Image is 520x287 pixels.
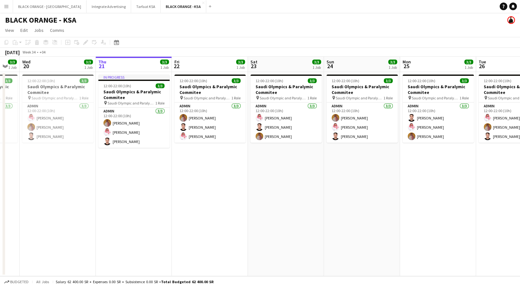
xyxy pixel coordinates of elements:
[21,50,37,54] span: Week 34
[3,26,17,34] a: View
[18,26,30,34] a: Edit
[10,280,29,284] span: Budgeted
[32,26,46,34] a: Jobs
[3,278,30,285] button: Budgeted
[87,0,131,13] button: Integrate Advertising
[507,16,515,24] app-user-avatar: Zena Aboo Haibar
[13,0,87,13] button: BLACK ORANGE - [GEOGRAPHIC_DATA]
[35,279,50,284] span: All jobs
[131,0,161,13] button: Tarfaat KSA
[34,27,44,33] span: Jobs
[161,279,214,284] span: Total Budgeted 62 400.00 SR
[5,49,20,55] div: [DATE]
[47,26,67,34] a: Comms
[5,27,14,33] span: View
[161,0,206,13] button: BLACK ORANGE - KSA
[5,15,76,25] h1: BLACK ORANGE - KSA
[50,27,64,33] span: Comms
[56,279,214,284] div: Salary 62 400.00 SR + Expenses 0.00 SR + Subsistence 0.00 SR =
[20,27,28,33] span: Edit
[39,50,46,54] div: +04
